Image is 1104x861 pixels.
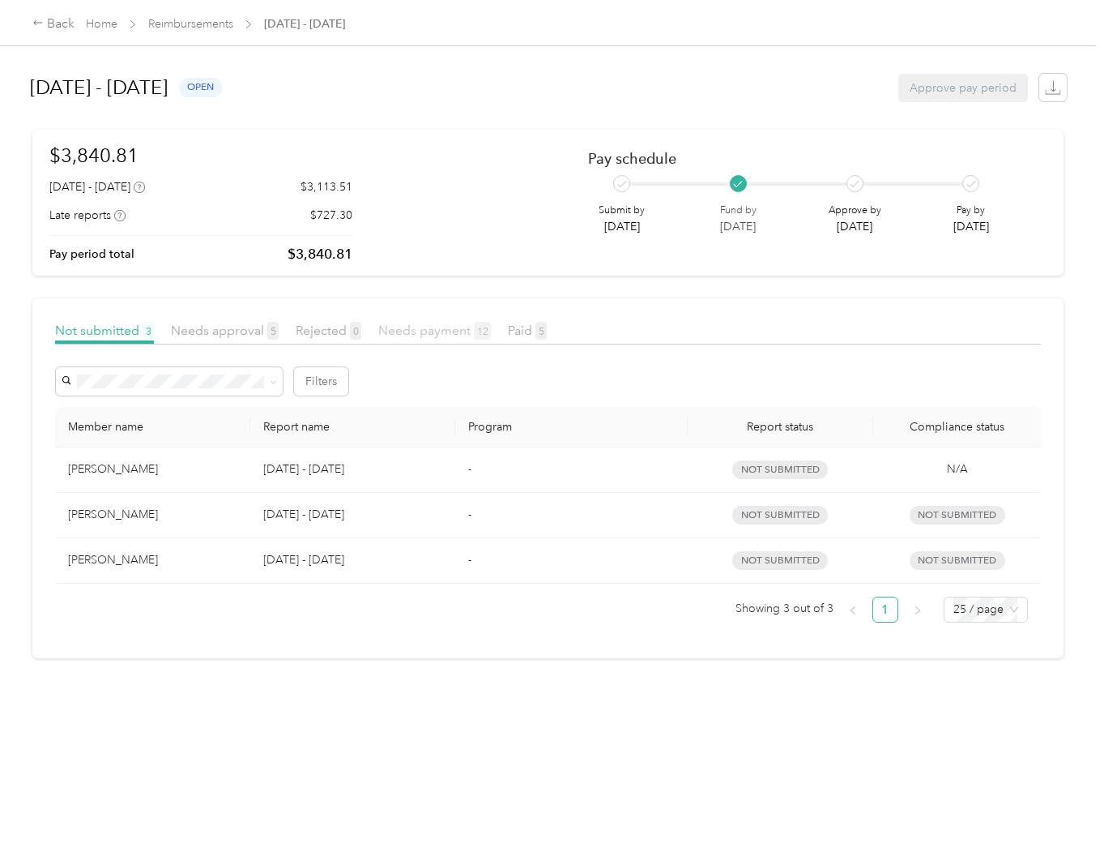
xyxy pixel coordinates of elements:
p: Approve by [829,203,881,218]
td: - [455,448,688,493]
span: 3 [143,322,154,340]
span: left [848,606,858,615]
div: Member name [68,420,237,434]
a: 1 [873,598,897,622]
span: 5 [267,322,279,340]
li: Previous Page [840,597,866,623]
li: 1 [872,597,898,623]
span: 5 [535,322,547,340]
th: Report name [250,407,455,448]
p: Pay period total [49,246,134,263]
div: [DATE] - [DATE] [49,178,145,195]
span: Paid [508,323,547,338]
span: Compliance status [886,420,1028,434]
span: Report status [701,420,861,434]
p: $727.30 [310,207,352,224]
a: Home [86,17,117,31]
p: [DATE] [829,218,881,235]
span: 0 [350,322,361,340]
span: right [913,606,923,615]
p: Pay by [953,203,989,218]
p: Submit by [599,203,645,218]
div: Back [32,15,75,34]
p: [DATE] - [DATE] [263,506,442,524]
h1: $3,840.81 [49,141,352,169]
span: Not submitted [910,551,1005,570]
p: [DATE] - [DATE] [263,551,442,569]
span: not submitted [732,551,828,570]
p: $3,840.81 [288,244,352,264]
span: open [179,78,223,96]
p: Fund by [720,203,757,218]
span: not submitted [732,460,828,479]
td: - [455,538,688,584]
span: Showing 3 out of 3 [735,597,833,621]
span: Not submitted [55,323,154,338]
li: Next Page [905,597,931,623]
span: 25 / page [953,598,1018,622]
span: Not submitted [910,506,1005,525]
div: [PERSON_NAME] [68,506,237,524]
span: Needs payment [378,323,491,338]
div: [PERSON_NAME] [68,551,237,569]
span: 12 [474,322,491,340]
p: [DATE] - [DATE] [263,460,442,478]
span: Needs approval [171,323,279,338]
p: [DATE] [953,218,989,235]
div: [PERSON_NAME] [68,460,237,478]
p: $3,113.51 [301,178,352,195]
p: [DATE] [599,218,645,235]
div: Page Size [944,597,1028,623]
td: N/A [873,448,1041,493]
p: [DATE] [720,218,757,235]
button: Filters [294,367,348,396]
button: left [840,597,866,623]
a: Reimbursements [148,17,233,31]
td: - [455,493,688,538]
h1: [DATE] - [DATE] [30,68,168,107]
span: not submitted [732,506,828,525]
span: [DATE] - [DATE] [264,15,345,32]
h2: Pay schedule [588,150,1019,167]
button: right [905,597,931,623]
span: Rejected [296,323,361,338]
th: Program [455,407,688,448]
iframe: Everlance-gr Chat Button Frame [1013,770,1104,861]
div: Late reports [49,207,126,224]
th: Member name [55,407,250,448]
